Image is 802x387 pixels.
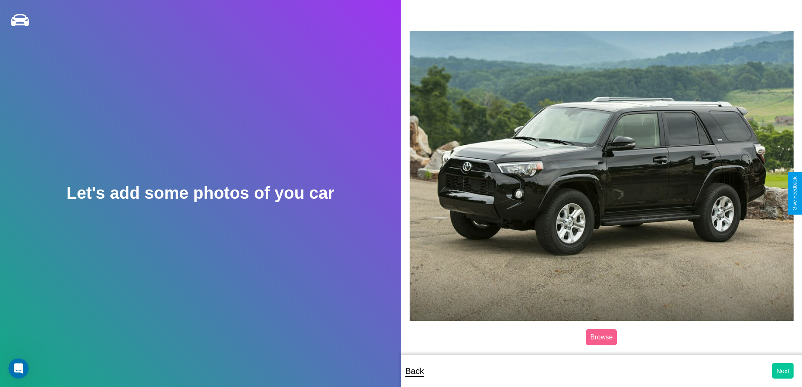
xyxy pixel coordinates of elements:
p: Back [405,363,424,379]
label: Browse [586,329,617,345]
img: posted [410,31,794,320]
h2: Let's add some photos of you car [67,184,334,203]
button: Next [772,363,794,379]
iframe: Intercom live chat [8,358,29,379]
div: Give Feedback [792,176,798,211]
